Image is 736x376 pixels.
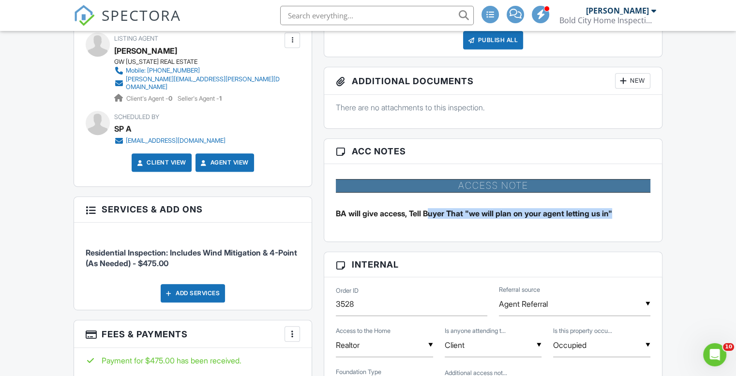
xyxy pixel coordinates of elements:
div: Mobile: [PHONE_NUMBER] [126,67,200,75]
a: Mobile: [PHONE_NUMBER] [114,66,282,75]
h3: Additional Documents [324,67,662,95]
a: SPECTORA [74,13,181,33]
a: [EMAIL_ADDRESS][DOMAIN_NAME] [114,136,225,146]
div: Add Services [161,284,225,302]
a: Client View [135,158,186,167]
span: Listing Agent [114,35,158,42]
label: Access to the Home [336,327,391,335]
li: Service: Residential Inspection: Includes Wind Mitigation & 4-Point (As Needed) [86,230,300,277]
label: Is anyone attending the inspection? [445,327,506,335]
div: [PERSON_NAME] [114,44,177,58]
h4: Access Note [336,179,650,193]
span: SPECTORA [102,5,181,25]
div: [PERSON_NAME][EMAIL_ADDRESS][PERSON_NAME][DOMAIN_NAME] [126,75,282,91]
span: Seller's Agent - [178,95,222,102]
span: BA will give access, Tell Buyer That "we will plan on your agent letting us in" [336,209,612,218]
span: 10 [723,343,734,351]
h3: Fees & Payments [74,320,312,348]
div: Payment for $475.00 has been received. [86,355,300,366]
span: Scheduled By [114,113,159,120]
a: [PERSON_NAME][EMAIL_ADDRESS][PERSON_NAME][DOMAIN_NAME] [114,75,282,91]
div: [PERSON_NAME] [586,6,649,15]
div: Bold City Home Inspections [559,15,656,25]
h3: ACC Notes [324,139,662,164]
iframe: Intercom live chat [703,343,726,366]
a: Agent View [199,158,249,167]
img: The Best Home Inspection Software - Spectora [74,5,95,26]
div: GW [US_STATE] REAL ESTATE [114,58,290,66]
label: Referral source [499,286,540,294]
div: [EMAIL_ADDRESS][DOMAIN_NAME] [126,137,225,145]
h3: Internal [324,252,662,277]
span: Client's Agent - [126,95,174,102]
h3: Services & Add ons [74,197,312,222]
p: There are no attachments to this inspection. [336,102,650,113]
input: Search everything... [280,6,474,25]
div: New [615,73,650,89]
div: Publish All [463,31,524,49]
span: Residential Inspection: Includes Wind Mitigation & 4-Point (As Needed) - $475.00 [86,248,297,268]
label: Order ID [336,286,359,295]
div: SP A [114,121,132,136]
strong: 1 [219,95,222,102]
strong: 0 [168,95,172,102]
label: Is this property occupied or vacant? [553,327,612,335]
